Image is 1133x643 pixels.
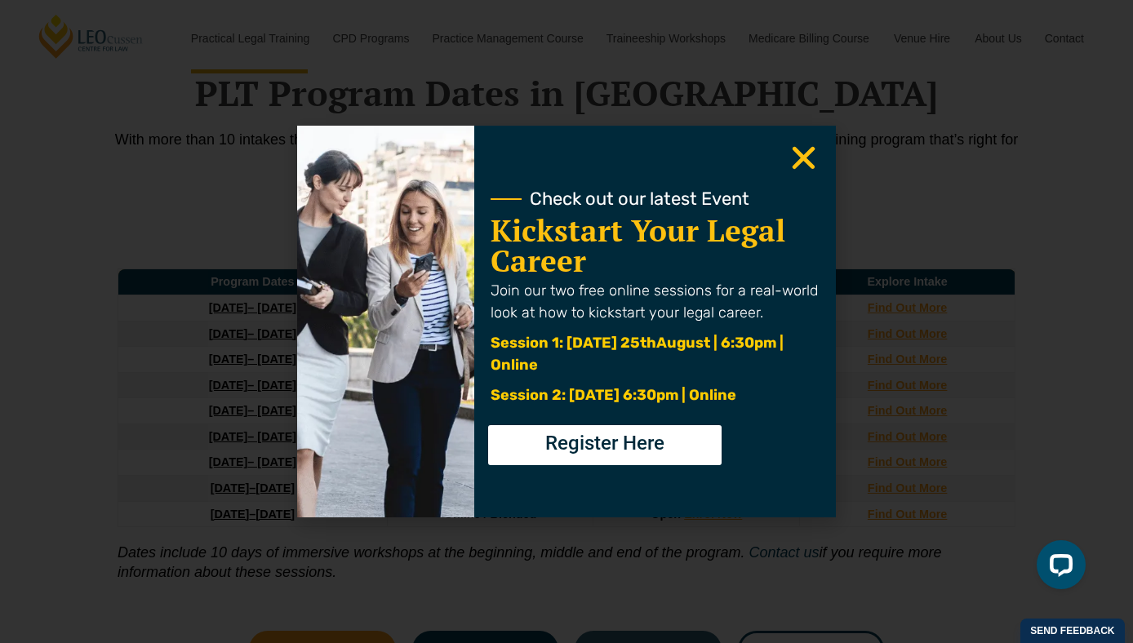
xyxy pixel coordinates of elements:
a: Close [788,142,820,174]
a: Register Here [488,425,722,465]
iframe: LiveChat chat widget [1024,534,1092,602]
span: Session 1: [DATE] 25 [491,334,640,352]
span: th [640,334,656,352]
span: Check out our latest Event [530,190,749,208]
span: Register Here [545,433,664,453]
a: Kickstart Your Legal Career [491,211,785,281]
span: Session 2: [DATE] 6:30pm | Online [491,386,736,404]
span: Join our two free online sessions for a real-world look at how to kickstart your legal career. [491,282,818,321]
